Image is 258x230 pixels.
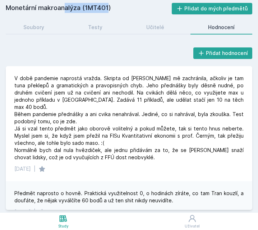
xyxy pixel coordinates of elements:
div: Učitelé [146,24,164,31]
div: Předmět naprosto o hovně. Praktická využitelnost 0, o hodinách zíráte, co tam Tran kouzlí, a douf... [14,190,244,204]
div: [DATE] [14,208,31,216]
a: Hodnocení [190,20,252,34]
button: Přidat hodnocení [193,47,253,59]
a: Učitelé [129,20,182,34]
div: | [34,165,36,172]
div: | [34,208,36,216]
div: Study [58,224,69,229]
div: Soubory [23,24,44,31]
div: Uživatel [185,224,200,229]
button: Přidat do mých předmětů [172,3,253,14]
a: Testy [70,20,120,34]
a: Soubory [6,20,62,34]
h2: Monetární makroanalýza (1MT401) [6,3,172,14]
div: Testy [88,24,102,31]
div: [DATE] [14,165,31,172]
div: V době pandemie naprostá vražda. Skripta od [PERSON_NAME] mě zachránila, ačkoliv je tam tuna přek... [14,75,244,161]
div: Hodnocení [208,24,235,31]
